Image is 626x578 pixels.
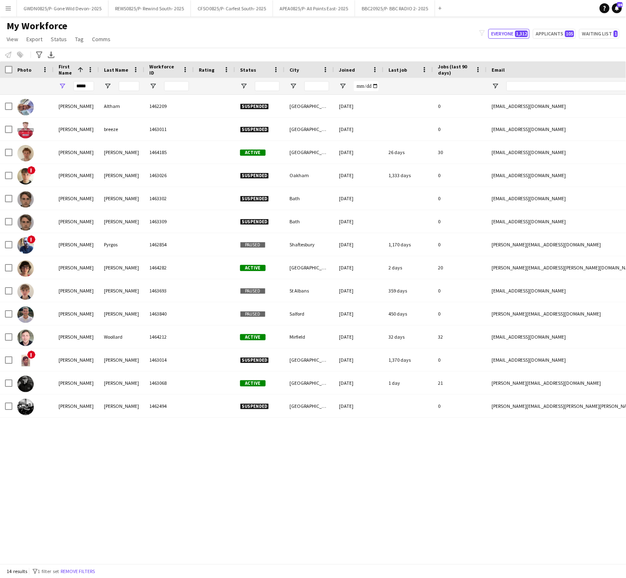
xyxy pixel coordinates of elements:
[612,3,622,13] a: 84
[384,325,433,348] div: 32 days
[334,187,384,210] div: [DATE]
[17,260,34,277] img: Harry Urquhart
[144,233,194,256] div: 1462854
[17,237,34,254] img: Harry Pyrgos
[492,67,505,73] span: Email
[26,35,42,43] span: Export
[433,279,487,302] div: 0
[99,210,144,233] div: [PERSON_NAME]
[54,372,99,394] div: [PERSON_NAME]
[144,256,194,279] div: 1464282
[285,349,334,371] div: [GEOGRAPHIC_DATA]
[240,196,269,202] span: Suspended
[384,372,433,394] div: 1 day
[27,351,35,359] span: !
[565,30,574,37] span: 105
[17,283,34,300] img: Harry Walker
[75,35,84,43] span: Tag
[17,191,34,208] img: Harry Penrose
[99,349,144,371] div: [PERSON_NAME]
[285,118,334,140] div: [GEOGRAPHIC_DATA]
[240,150,266,156] span: Active
[59,82,66,90] button: Open Filter Menu
[273,0,355,16] button: APEA0825/P- All Points East- 2025
[240,380,266,386] span: Active
[54,95,99,117] div: [PERSON_NAME]
[99,302,144,325] div: [PERSON_NAME]
[354,81,379,91] input: Joined Filter Input
[54,164,99,187] div: [PERSON_NAME]
[285,372,334,394] div: [GEOGRAPHIC_DATA]
[17,353,34,369] img: Harry Becker
[17,67,31,73] span: Photo
[285,164,334,187] div: Oakham
[3,34,21,44] a: View
[285,395,334,417] div: [GEOGRAPHIC_DATA]
[433,187,487,210] div: 0
[92,35,111,43] span: Comms
[240,265,266,271] span: Active
[433,233,487,256] div: 0
[17,0,108,16] button: GWDN0825/P- Gone Wild Devon- 2025
[54,325,99,348] div: [PERSON_NAME]
[23,34,46,44] a: Export
[240,82,247,90] button: Open Filter Menu
[144,302,194,325] div: 1463840
[334,141,384,164] div: [DATE]
[99,256,144,279] div: [PERSON_NAME]
[488,29,530,39] button: Everyone1,312
[144,187,194,210] div: 1463302
[144,141,194,164] div: 1464185
[144,118,194,140] div: 1463011
[144,95,194,117] div: 1462209
[144,372,194,394] div: 1463068
[384,349,433,371] div: 1,370 days
[339,67,355,73] span: Joined
[384,256,433,279] div: 2 days
[240,67,256,73] span: Status
[99,95,144,117] div: Altham
[54,118,99,140] div: [PERSON_NAME]
[54,187,99,210] div: [PERSON_NAME]
[59,567,96,576] button: Remove filters
[334,164,384,187] div: [DATE]
[289,82,297,90] button: Open Filter Menu
[144,349,194,371] div: 1463014
[119,81,139,91] input: Last Name Filter Input
[334,349,384,371] div: [DATE]
[384,233,433,256] div: 1,170 days
[339,82,346,90] button: Open Filter Menu
[108,0,191,16] button: REWS0825/P- Rewind South- 2025
[104,82,111,90] button: Open Filter Menu
[34,50,44,60] app-action-btn: Advanced filters
[384,302,433,325] div: 450 days
[285,210,334,233] div: Bath
[433,141,487,164] div: 30
[433,349,487,371] div: 0
[384,164,433,187] div: 1,333 days
[99,187,144,210] div: [PERSON_NAME]
[17,145,34,161] img: Harry Flook
[144,279,194,302] div: 1463693
[240,126,269,133] span: Suspended
[285,279,334,302] div: St Albans
[17,307,34,323] img: Harry Wilson
[334,395,384,417] div: [DATE]
[614,30,618,37] span: 1
[334,279,384,302] div: [DATE]
[285,233,334,256] div: Shaftesbury
[334,372,384,394] div: [DATE]
[54,233,99,256] div: [PERSON_NAME]
[7,20,67,32] span: My Workforce
[73,81,94,91] input: First Name Filter Input
[240,242,266,248] span: Paused
[54,256,99,279] div: [PERSON_NAME]
[17,330,34,346] img: Harry Woollard
[334,256,384,279] div: [DATE]
[240,403,269,410] span: Suspended
[285,302,334,325] div: Salford
[515,30,528,37] span: 1,312
[72,34,87,44] a: Tag
[17,214,34,231] img: Harry Penrose
[17,168,34,185] img: Harry Nicholson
